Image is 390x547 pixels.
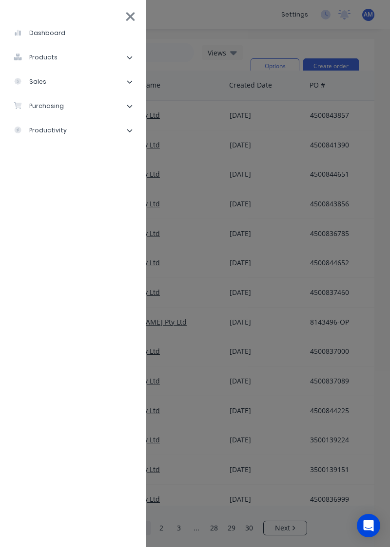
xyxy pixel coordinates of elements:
[14,29,65,37] div: dashboard
[357,514,380,537] div: Open Intercom Messenger
[14,126,67,135] div: productivity
[14,53,58,62] div: products
[14,102,64,110] div: purchasing
[14,77,46,86] div: sales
